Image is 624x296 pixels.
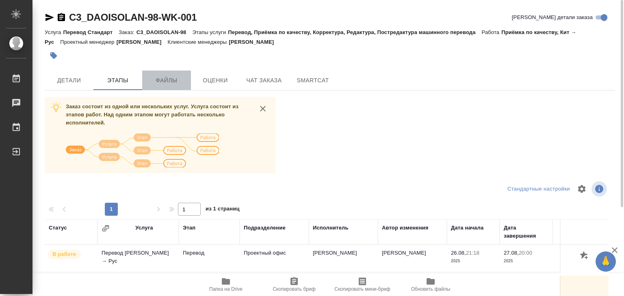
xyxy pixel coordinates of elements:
[257,103,269,115] button: close
[56,13,66,22] button: Скопировать ссылку
[451,257,496,265] p: 2025
[168,39,229,45] p: Клиентские менеджеры
[60,39,116,45] p: Проектный менеджер
[505,183,572,195] div: split button
[183,249,236,257] p: Перевод
[451,224,483,232] div: Дата начала
[97,245,179,273] td: Перевод [PERSON_NAME] → Рус
[596,251,616,272] button: 🙏
[512,13,593,21] span: [PERSON_NAME] детали заказа
[229,39,280,45] p: [PERSON_NAME]
[557,249,601,257] p: 100
[378,245,447,273] td: [PERSON_NAME]
[45,29,63,35] p: Услуга
[273,286,315,292] span: Скопировать бриф
[519,250,532,256] p: 20:00
[49,224,67,232] div: Статус
[240,245,309,273] td: Проектный офис
[260,273,328,296] button: Скопировать бриф
[504,224,548,240] div: Дата завершения
[119,29,136,35] p: Заказ:
[209,286,243,292] span: Папка на Drive
[192,29,228,35] p: Этапы услуги
[482,29,502,35] p: Работа
[192,273,260,296] button: Папка на Drive
[578,249,591,263] button: Добавить оценку
[599,253,613,270] span: 🙏
[244,224,286,232] div: Подразделение
[328,273,396,296] button: Скопировать мини-бриф
[557,257,601,265] p: слово
[206,204,240,216] span: из 1 страниц
[334,286,390,292] span: Скопировать мини-бриф
[183,224,195,232] div: Этап
[136,29,193,35] p: C3_DAOISOLAN-98
[66,103,238,126] span: Заказ состоит из одной или нескольких услуг. Услуга состоит из этапов работ. Над одним этапом мог...
[135,224,153,232] div: Услуга
[245,75,284,86] span: Чат заказа
[572,179,591,199] span: Настроить таблицу
[591,181,609,197] span: Посмотреть информацию
[309,245,378,273] td: [PERSON_NAME]
[504,250,519,256] p: 27.08,
[102,224,110,232] button: Сгруппировать
[69,12,197,23] a: C3_DAOISOLAN-98-WK-001
[63,29,119,35] p: Перевод Стандарт
[45,13,54,22] button: Скопировать ссылку для ЯМессенджера
[451,250,466,256] p: 26.08,
[50,75,89,86] span: Детали
[466,250,479,256] p: 21:18
[504,257,548,265] p: 2025
[98,75,137,86] span: Этапы
[382,224,428,232] div: Автор изменения
[411,286,451,292] span: Обновить файлы
[293,75,332,86] span: SmartCat
[396,273,465,296] button: Обновить файлы
[196,75,235,86] span: Оценки
[313,224,349,232] div: Исполнитель
[45,47,63,64] button: Добавить тэг
[52,250,76,258] p: В работе
[147,75,186,86] span: Файлы
[228,29,481,35] p: Перевод, Приёмка по качеству, Корректура, Редактура, Постредактура машинного перевода
[117,39,168,45] p: [PERSON_NAME]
